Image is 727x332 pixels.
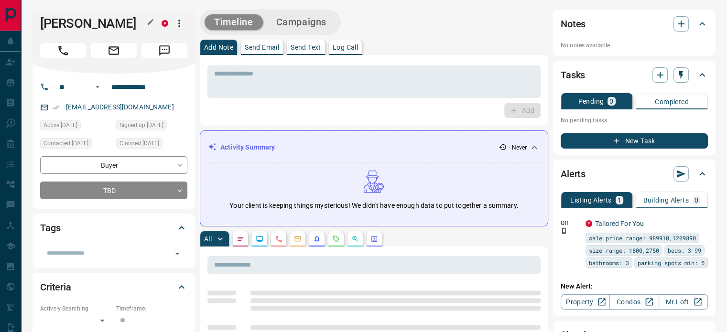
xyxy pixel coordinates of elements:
[119,139,159,148] span: Claimed [DATE]
[141,43,187,58] span: Message
[40,120,111,133] div: Wed Dec 27 2023
[40,43,86,58] span: Call
[655,98,689,105] p: Completed
[694,197,698,203] p: 0
[561,67,585,83] h2: Tasks
[609,98,613,105] p: 0
[561,162,708,185] div: Alerts
[333,44,358,51] p: Log Call
[171,247,184,260] button: Open
[561,227,567,234] svg: Push Notification Only
[578,98,604,105] p: Pending
[40,216,187,239] div: Tags
[116,120,187,133] div: Wed Dec 27 2023
[40,156,187,174] div: Buyer
[561,64,708,86] div: Tasks
[40,16,147,31] h1: [PERSON_NAME]
[609,294,659,310] a: Condos
[116,138,187,151] div: Thu Dec 28 2023
[561,219,580,227] p: Off
[208,139,540,156] div: Activity Summary- Never
[589,246,659,255] span: size range: 1800,2750
[561,281,708,291] p: New Alert:
[53,104,59,111] svg: Email Verified
[119,120,163,130] span: Signed up [DATE]
[294,235,302,243] svg: Emails
[205,14,263,30] button: Timeline
[332,235,340,243] svg: Requests
[92,81,103,93] button: Open
[162,20,168,27] div: property.ca
[313,235,321,243] svg: Listing Alerts
[40,220,60,236] h2: Tags
[220,142,275,152] p: Activity Summary
[351,235,359,243] svg: Opportunities
[561,166,586,182] h2: Alerts
[561,41,708,50] p: No notes available
[561,113,708,128] p: No pending tasks
[643,197,689,203] p: Building Alerts
[570,197,612,203] p: Listing Alerts
[291,44,321,51] p: Send Text
[561,16,586,32] h2: Notes
[561,294,610,310] a: Property
[40,279,71,295] h2: Criteria
[66,103,174,111] a: [EMAIL_ADDRESS][DOMAIN_NAME]
[40,276,187,299] div: Criteria
[245,44,279,51] p: Send Email
[618,197,621,203] p: 1
[589,233,696,243] span: sale price range: 989910,1209890
[561,12,708,35] div: Notes
[204,44,233,51] p: Add Note
[668,246,701,255] span: beds: 3-99
[595,220,644,227] a: Tailored For You
[40,138,111,151] div: Thu Dec 28 2023
[638,258,705,268] span: parking spots min: 5
[204,236,212,242] p: All
[43,139,88,148] span: Contacted [DATE]
[40,304,111,313] p: Actively Searching:
[586,220,592,227] div: property.ca
[237,235,244,243] svg: Notes
[116,304,187,313] p: Timeframe:
[267,14,336,30] button: Campaigns
[589,258,629,268] span: bathrooms: 3
[275,235,282,243] svg: Calls
[561,133,708,149] button: New Task
[91,43,137,58] span: Email
[370,235,378,243] svg: Agent Actions
[43,120,77,130] span: Active [DATE]
[40,182,187,199] div: TBD
[659,294,708,310] a: Mr.Loft
[256,235,263,243] svg: Lead Browsing Activity
[509,143,527,152] p: - Never
[229,201,518,211] p: Your client is keeping things mysterious! We didn't have enough data to put together a summary.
